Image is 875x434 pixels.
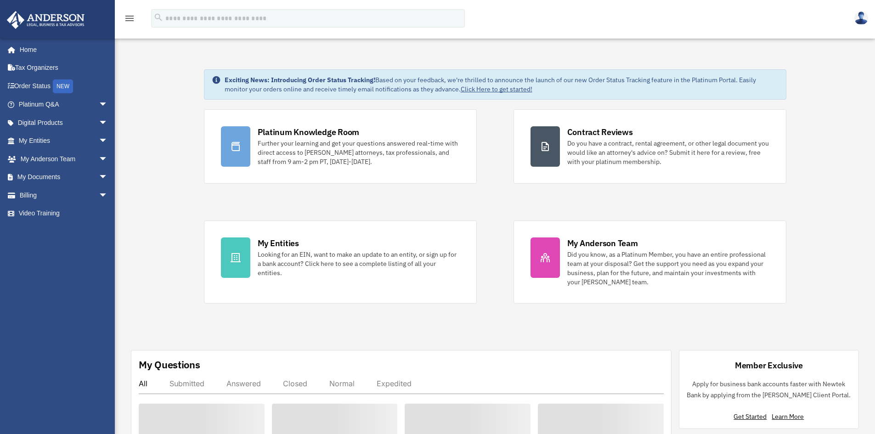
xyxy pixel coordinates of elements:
a: Tax Organizers [6,59,122,77]
div: Platinum Knowledge Room [258,126,360,138]
div: My Anderson Team [567,237,638,249]
div: NEW [53,79,73,93]
div: Did you know, as a Platinum Member, you have an entire professional team at your disposal? Get th... [567,250,769,287]
div: Submitted [169,379,204,388]
div: Contract Reviews [567,126,633,138]
div: Do you have a contract, rental agreement, or other legal document you would like an attorney's ad... [567,139,769,166]
a: Video Training [6,204,122,223]
div: All [139,379,147,388]
img: Anderson Advisors Platinum Portal [4,11,87,29]
a: Get Started [734,412,770,421]
span: arrow_drop_down [99,132,117,151]
i: menu [124,13,135,24]
div: Answered [226,379,261,388]
a: Order StatusNEW [6,77,122,96]
div: Looking for an EIN, want to make an update to an entity, or sign up for a bank account? Click her... [258,250,460,277]
a: Billingarrow_drop_down [6,186,122,204]
div: My Entities [258,237,299,249]
span: arrow_drop_down [99,113,117,132]
a: Contract Reviews Do you have a contract, rental agreement, or other legal document you would like... [514,109,786,184]
div: Normal [329,379,355,388]
img: User Pic [854,11,868,25]
a: My Anderson Team Did you know, as a Platinum Member, you have an entire professional team at your... [514,220,786,304]
span: arrow_drop_down [99,150,117,169]
span: arrow_drop_down [99,96,117,114]
a: Digital Productsarrow_drop_down [6,113,122,132]
span: arrow_drop_down [99,186,117,205]
span: arrow_drop_down [99,168,117,187]
strong: Exciting News: Introducing Order Status Tracking! [225,76,375,84]
a: Learn More [772,412,804,421]
div: Further your learning and get your questions answered real-time with direct access to [PERSON_NAM... [258,139,460,166]
div: Based on your feedback, we're thrilled to announce the launch of our new Order Status Tracking fe... [225,75,779,94]
div: My Questions [139,358,200,372]
a: Click Here to get started! [461,85,532,93]
a: My Entitiesarrow_drop_down [6,132,122,150]
div: Expedited [377,379,412,388]
i: search [153,12,164,23]
p: Apply for business bank accounts faster with Newtek Bank by applying from the [PERSON_NAME] Clien... [687,378,851,401]
a: Platinum Q&Aarrow_drop_down [6,96,122,114]
a: Home [6,40,117,59]
a: menu [124,16,135,24]
a: My Anderson Teamarrow_drop_down [6,150,122,168]
a: My Entities Looking for an EIN, want to make an update to an entity, or sign up for a bank accoun... [204,220,477,304]
div: Closed [283,379,307,388]
div: Member Exclusive [735,360,803,371]
a: Platinum Knowledge Room Further your learning and get your questions answered real-time with dire... [204,109,477,184]
a: My Documentsarrow_drop_down [6,168,122,186]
